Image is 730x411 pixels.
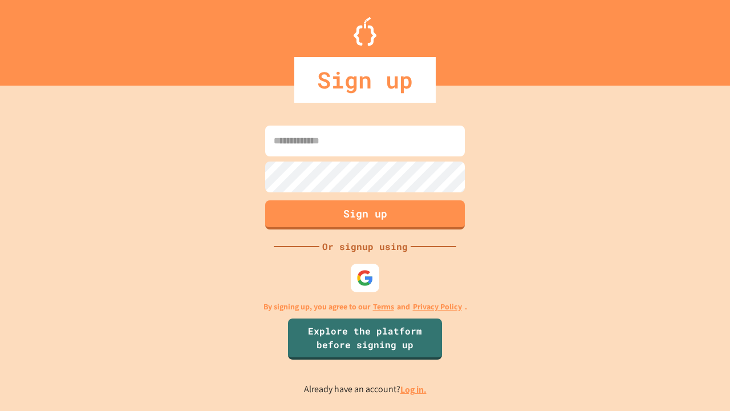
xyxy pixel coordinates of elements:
[373,301,394,313] a: Terms
[400,384,427,396] a: Log in.
[265,200,465,229] button: Sign up
[294,57,436,103] div: Sign up
[413,301,462,313] a: Privacy Policy
[319,240,411,253] div: Or signup using
[263,301,467,313] p: By signing up, you agree to our and .
[356,269,374,287] img: google-icon.svg
[288,319,442,360] a: Explore the platform before signing up
[354,17,376,46] img: Logo.svg
[304,382,427,397] p: Already have an account?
